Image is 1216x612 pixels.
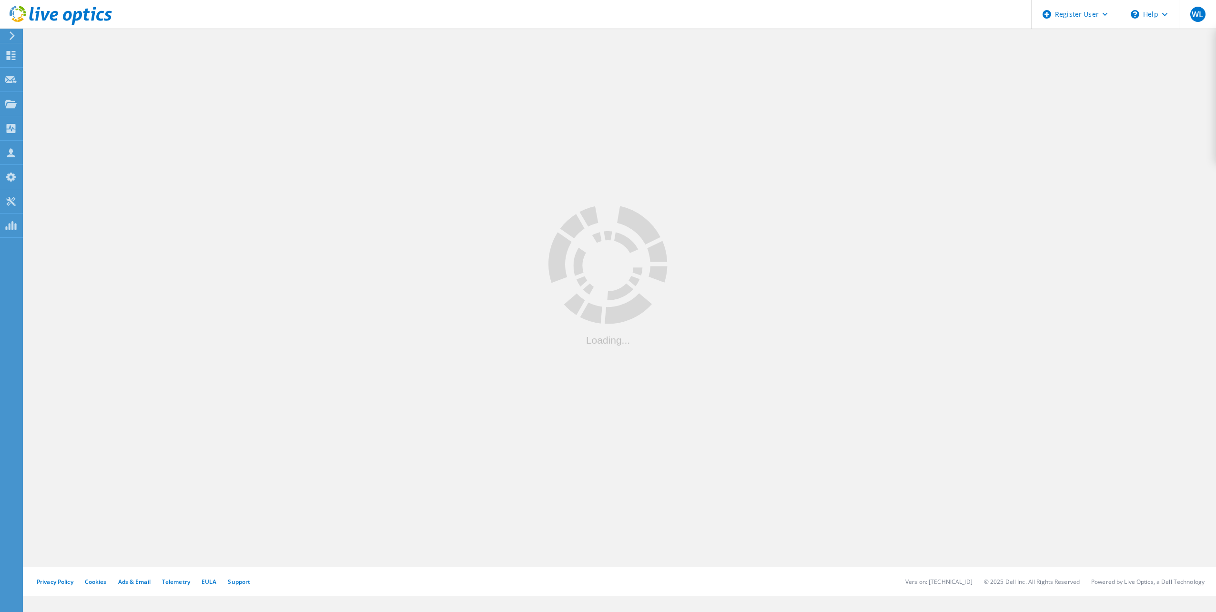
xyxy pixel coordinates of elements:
[548,335,668,345] div: Loading...
[228,578,250,586] a: Support
[37,578,73,586] a: Privacy Policy
[1091,578,1205,586] li: Powered by Live Optics, a Dell Technology
[118,578,151,586] a: Ads & Email
[1192,10,1203,18] span: WL
[85,578,107,586] a: Cookies
[984,578,1080,586] li: © 2025 Dell Inc. All Rights Reserved
[162,578,190,586] a: Telemetry
[202,578,216,586] a: EULA
[905,578,973,586] li: Version: [TECHNICAL_ID]
[1131,10,1139,19] svg: \n
[10,20,112,27] a: Live Optics Dashboard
